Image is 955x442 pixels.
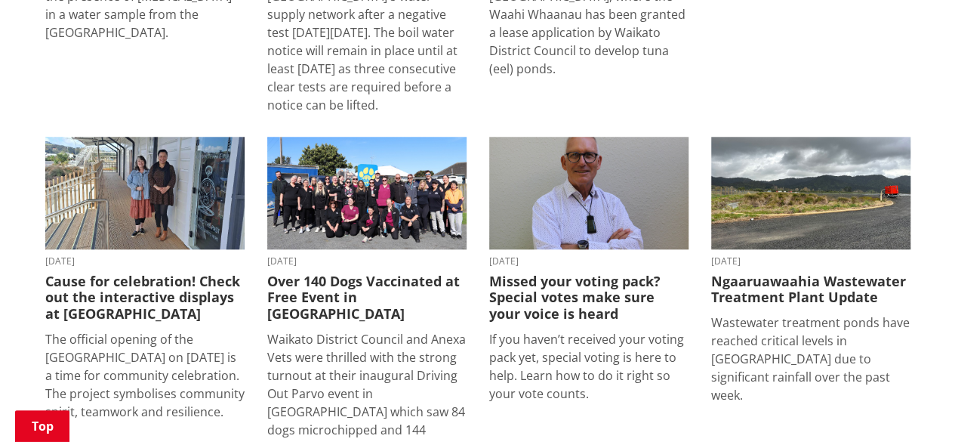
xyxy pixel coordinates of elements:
[267,137,467,249] img: 554642373_1205075598320060_7014791421243316406_n
[489,137,689,249] img: Craig Hobbs
[711,314,910,404] p: Wastewater treatment ponds have reached critical levels in [GEOGRAPHIC_DATA] due to significant r...
[489,274,689,323] h3: Missed your voting pack? Special votes make sure your voice is heard
[45,137,245,420] a: [DATE] Cause for celebration! Check out the interactive displays at [GEOGRAPHIC_DATA] The officia...
[45,257,245,266] time: [DATE]
[711,137,910,404] a: Water pump at Ngaaruawaahia wastewater treatment plant [DATE] Ngaaruawaahia Wastewater Treatment ...
[711,257,910,266] time: [DATE]
[267,257,467,266] time: [DATE]
[489,257,689,266] time: [DATE]
[45,137,245,249] img: Huntly Museum - Debra Kane and Kristy Wilson
[489,330,689,403] p: If you haven’t received your voting pack yet, special voting is here to help. Learn how to do it ...
[15,410,69,442] a: Top
[45,274,245,323] h3: Cause for celebration! Check out the interactive displays at [GEOGRAPHIC_DATA]
[45,330,245,421] p: The official opening of the [GEOGRAPHIC_DATA] on [DATE] is a time for community celebration. The ...
[489,137,689,402] a: [DATE] Missed your voting pack? Special votes make sure your voice is heard If you haven’t receiv...
[711,137,910,249] img: waster-water-treatment-plant-pump
[711,274,910,306] h3: Ngaaruawaahia Wastewater Treatment Plant Update
[267,274,467,323] h3: Over 140 Dogs Vaccinated at Free Event in [GEOGRAPHIC_DATA]
[886,379,940,433] iframe: Messenger Launcher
